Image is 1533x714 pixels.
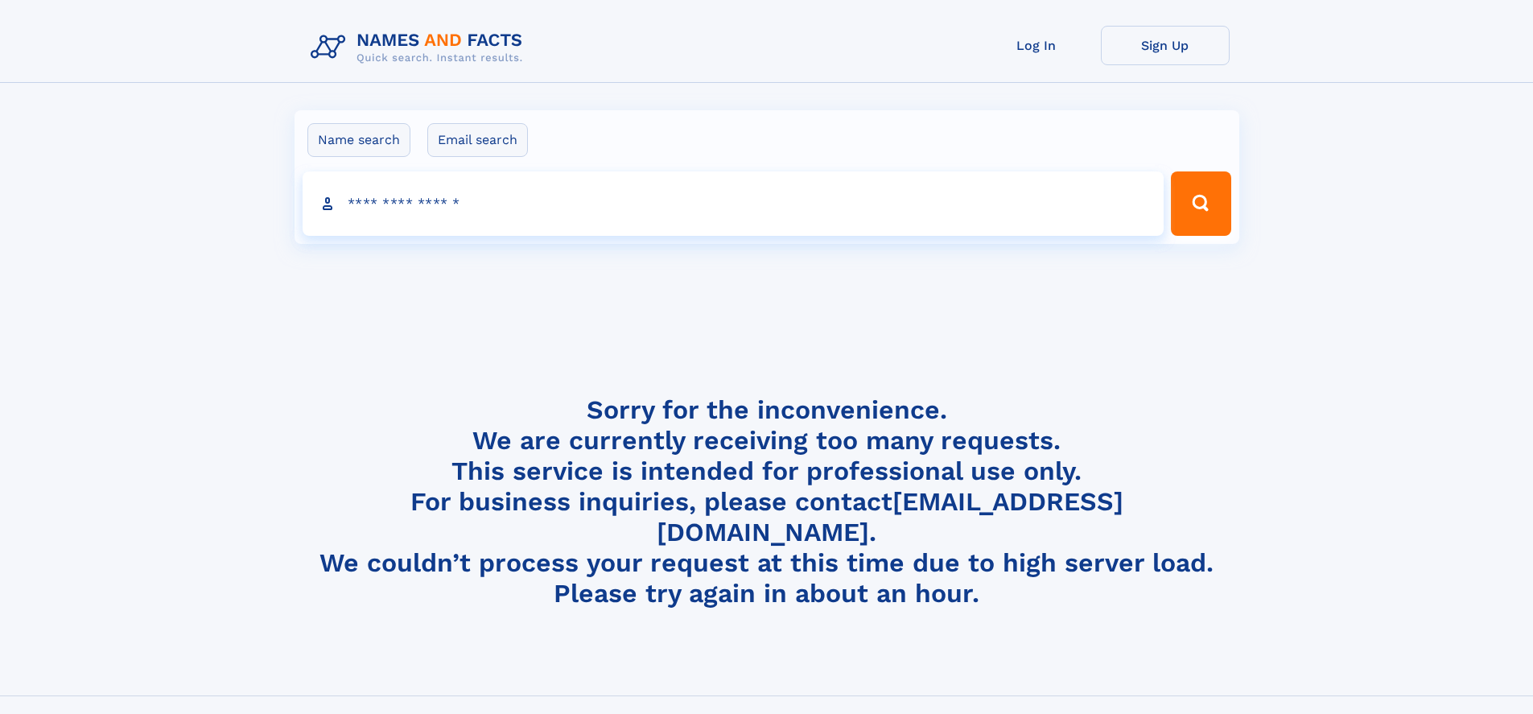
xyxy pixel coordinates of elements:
[657,486,1123,547] a: [EMAIL_ADDRESS][DOMAIN_NAME]
[304,394,1230,609] h4: Sorry for the inconvenience. We are currently receiving too many requests. This service is intend...
[1171,171,1230,236] button: Search Button
[307,123,410,157] label: Name search
[1101,26,1230,65] a: Sign Up
[427,123,528,157] label: Email search
[303,171,1164,236] input: search input
[304,26,536,69] img: Logo Names and Facts
[972,26,1101,65] a: Log In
